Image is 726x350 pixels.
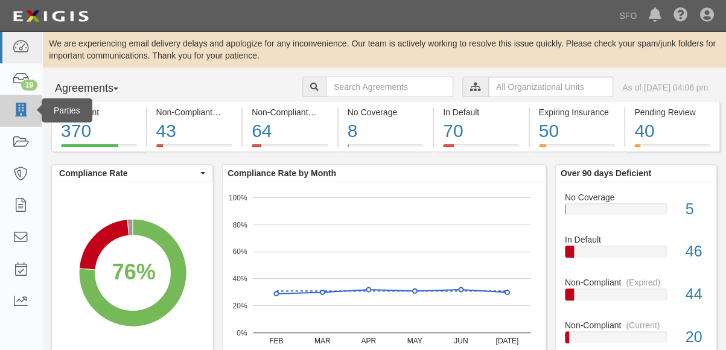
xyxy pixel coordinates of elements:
i: Help Center - Complianz [673,8,688,23]
div: 46 [676,241,716,262]
div: 19 [21,80,37,91]
text: 20% [233,302,247,310]
text: 60% [233,247,247,256]
a: SFO [613,4,643,28]
a: Compliant370 [51,144,146,154]
div: 370 [61,118,137,144]
text: 100% [229,193,247,202]
div: 5 [676,199,716,220]
div: 64 [252,118,328,144]
text: JUN [454,337,468,345]
div: Parties [42,98,92,122]
div: 20 [676,326,716,348]
b: Over 90 days Deficient [561,168,651,178]
div: Non-Compliant (Current) [156,106,233,118]
a: Non-Compliant(Expired)64 [243,144,337,154]
div: (Expired) [626,276,660,288]
div: Pending Review [634,106,710,118]
input: All Organizational Units [488,77,613,97]
a: Expiring Insurance50 [530,144,625,154]
div: Compliant [61,106,137,118]
text: 80% [233,220,247,229]
button: Agreements [51,77,142,101]
a: Pending Review40 [625,144,720,154]
div: We are experiencing email delivery delays and apologize for any inconvenience. Our team is active... [42,37,726,62]
b: Compliance Rate by Month [228,168,336,178]
a: In Default46 [565,234,707,276]
div: 50 [539,118,616,144]
a: No Coverage5 [565,191,707,234]
text: FEB [269,337,283,345]
div: No Coverage [348,106,424,118]
span: Compliance Rate [59,167,197,179]
div: (Current) [626,319,660,331]
a: Non-Compliant(Expired)44 [565,276,707,319]
div: 76% [112,256,156,288]
div: 43 [156,118,233,144]
text: APR [361,337,377,345]
div: In Default [443,106,520,118]
div: 70 [443,118,520,144]
a: In Default70 [434,144,529,154]
text: MAY [407,337,422,345]
text: MAR [314,337,331,345]
div: As of [DATE] 04:06 pm [622,81,708,94]
div: 40 [634,118,710,144]
div: In Default [556,234,716,246]
text: 40% [233,275,247,283]
div: Non-Compliant [556,276,716,288]
text: 0% [237,328,247,337]
div: Expiring Insurance [539,106,616,118]
div: No Coverage [556,191,716,203]
div: 8 [348,118,424,144]
button: Compliance Rate [52,165,212,182]
div: Non-Compliant [556,319,716,331]
div: 44 [676,284,716,305]
img: logo-5460c22ac91f19d4615b14bd174203de0afe785f0fc80cf4dbbc73dc1793850b.png [9,5,92,27]
a: No Coverage8 [339,144,433,154]
div: Non-Compliant (Expired) [252,106,328,118]
text: [DATE] [496,337,519,345]
input: Search Agreements [326,77,453,97]
a: Non-Compliant(Current)43 [147,144,242,154]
